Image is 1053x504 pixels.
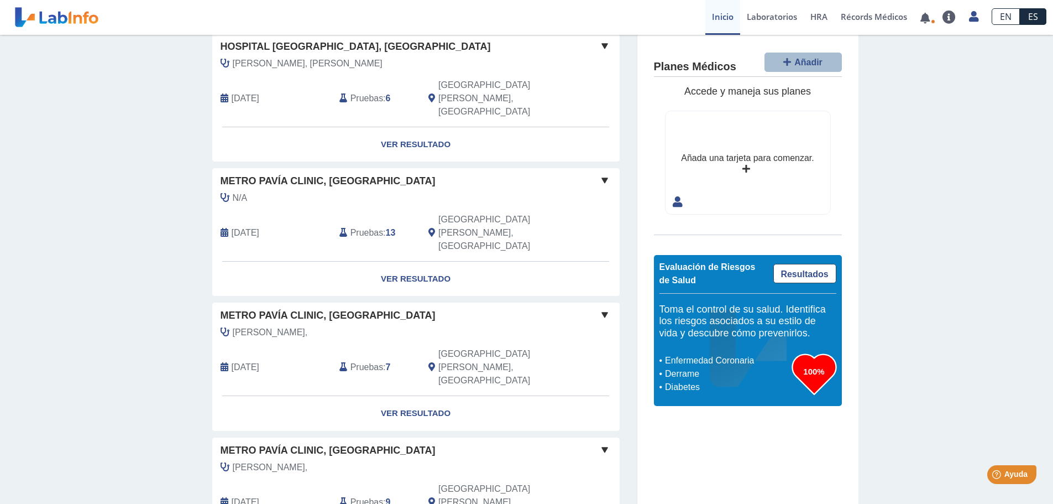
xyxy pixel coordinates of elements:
[212,396,620,431] a: Ver Resultado
[662,381,792,394] li: Diabetes
[684,86,811,97] span: Accede y maneja sus planes
[438,347,560,387] span: San Juan, PR
[350,92,383,105] span: Pruebas
[662,367,792,381] li: Derrame
[233,191,248,205] span: N/A
[233,57,383,70] span: Hernandez Chuan, Raul
[212,127,620,162] a: Ver Resultado
[810,11,827,22] span: HRA
[659,304,836,340] h5: Toma el control de su salud. Identifica los riesgos asociados a su estilo de vida y descubre cómo...
[386,93,391,103] b: 6
[386,228,396,237] b: 13
[386,362,391,372] b: 7
[233,326,308,339] span: Hernandez,
[221,443,436,458] span: Metro Pavía Clinic, [GEOGRAPHIC_DATA]
[350,226,383,240] span: Pruebas
[232,361,259,374] span: 2024-08-29
[232,226,259,240] span: 2024-12-05
[221,174,436,189] span: Metro Pavía Clinic, [GEOGRAPHIC_DATA]
[792,365,836,378] h3: 100%
[773,264,836,283] a: Resultados
[764,53,842,72] button: Añadir
[662,354,792,367] li: Enfermedad Coronaria
[955,461,1041,492] iframe: Help widget launcher
[438,213,560,253] span: San Juan, PR
[233,461,308,474] span: Hernandez,
[331,347,420,387] div: :
[654,60,736,74] h4: Planes Médicos
[221,308,436,323] span: Metro Pavía Clinic, [GEOGRAPHIC_DATA]
[350,361,383,374] span: Pruebas
[681,152,814,165] div: Añada una tarjeta para comenzar.
[331,213,420,253] div: :
[1020,8,1046,25] a: ES
[212,262,620,297] a: Ver Resultado
[438,79,560,118] span: San Juan, PR
[331,79,420,118] div: :
[794,58,823,67] span: Añadir
[221,39,491,54] span: Hospital [GEOGRAPHIC_DATA], [GEOGRAPHIC_DATA]
[992,8,1020,25] a: EN
[232,92,259,105] span: 2025-03-10
[659,262,756,285] span: Evaluación de Riesgos de Salud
